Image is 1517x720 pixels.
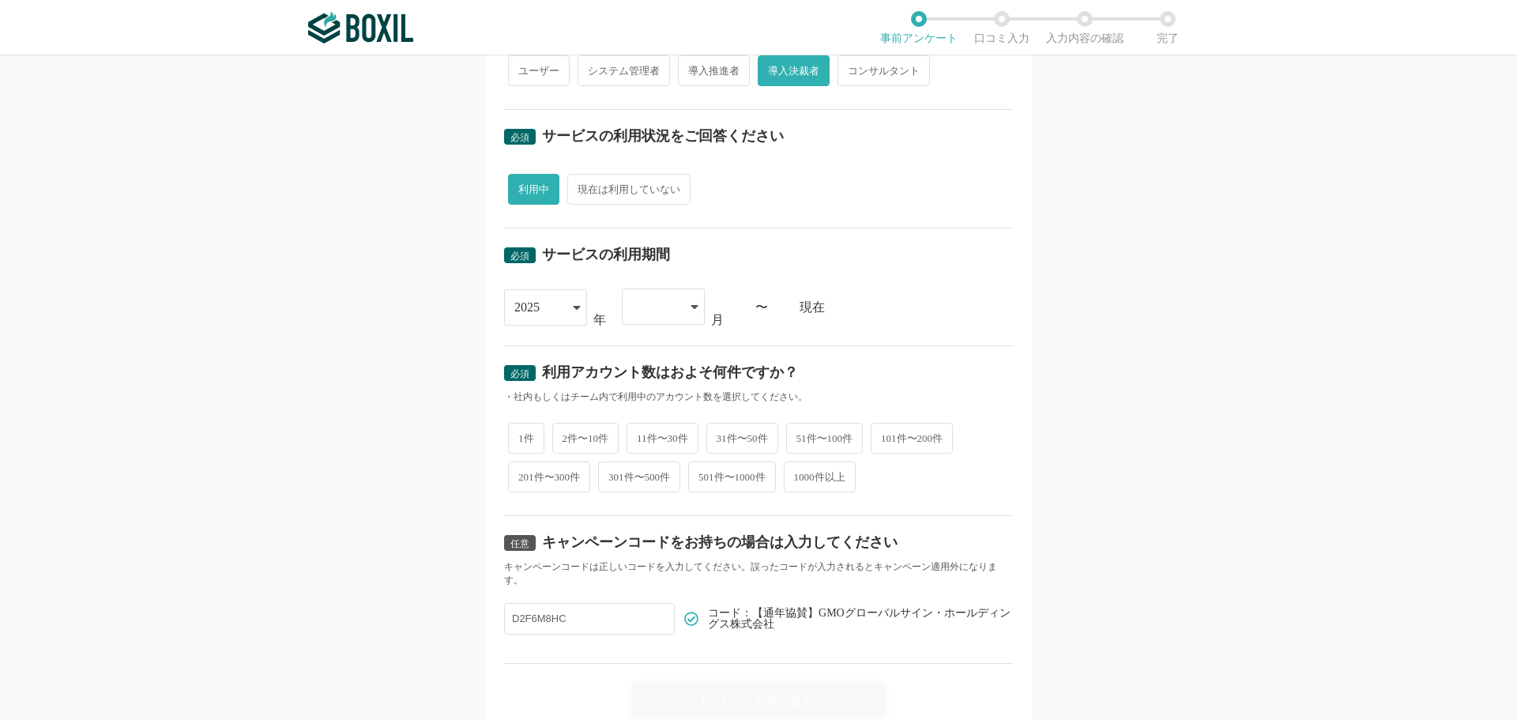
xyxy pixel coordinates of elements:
[504,560,1013,587] div: キャンペーンコードは正しいコードを入力してください。誤ったコードが入力されるとキャンペーン適用外になります。
[960,11,1043,44] li: 口コミ入力
[504,390,1013,404] div: ・社内もしくはチーム内で利用中のアカウント数を選択してください。
[508,462,590,492] span: 201件〜300件
[784,462,856,492] span: 1000件以上
[786,423,864,454] span: 51件〜100件
[542,535,898,549] div: キャンペーンコードをお持ちの場合は入力してください
[542,129,784,143] div: サービスの利用状況をご回答ください
[508,423,544,454] span: 1件
[510,132,529,143] span: 必須
[567,174,691,205] span: 現在は利用していない
[508,174,559,205] span: 利用中
[508,55,570,86] span: ユーザー
[678,55,750,86] span: 導入推進者
[552,423,619,454] span: 2件〜10件
[510,368,529,379] span: 必須
[1043,11,1126,44] li: 入力内容の確認
[708,608,1013,630] span: コード：【通年協賛】GMOグローバルサイン・ホールディングス株式会社
[510,538,529,549] span: 任意
[755,301,768,314] div: 〜
[877,11,960,44] li: 事前アンケート
[578,55,670,86] span: システム管理者
[838,55,930,86] span: コンサルタント
[1126,11,1209,44] li: 完了
[308,12,413,43] img: ボクシルSaaS_ロゴ
[627,423,698,454] span: 11件〜30件
[593,314,606,326] div: 年
[510,251,529,262] span: 必須
[688,462,776,492] span: 501件〜1000件
[871,423,953,454] span: 101件〜200件
[800,301,1013,314] div: 現在
[542,247,670,262] div: サービスの利用期間
[542,365,798,379] div: 利用アカウント数はおよそ何件ですか？
[706,423,778,454] span: 31件〜50件
[711,314,724,326] div: 月
[514,290,540,325] div: 2025
[758,55,830,86] span: 導入決裁者
[598,462,680,492] span: 301件〜500件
